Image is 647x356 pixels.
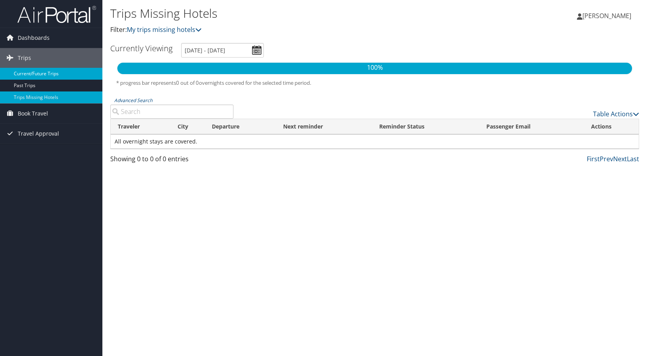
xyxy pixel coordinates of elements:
[110,25,463,35] p: Filter:
[18,48,31,68] span: Trips
[593,110,639,118] a: Table Actions
[116,79,633,87] h5: * progress bar represents overnights covered for the selected time period.
[577,4,639,28] a: [PERSON_NAME]
[18,104,48,123] span: Book Travel
[600,155,613,163] a: Prev
[110,154,234,168] div: Showing 0 to 0 of 0 entries
[582,11,631,20] span: [PERSON_NAME]
[117,63,632,73] p: 100%
[372,119,479,134] th: Reminder Status
[205,119,276,134] th: Departure: activate to sort column descending
[176,79,199,86] span: 0 out of 0
[627,155,639,163] a: Last
[276,119,372,134] th: Next reminder
[18,28,50,48] span: Dashboards
[18,124,59,144] span: Travel Approval
[587,155,600,163] a: First
[110,5,463,22] h1: Trips Missing Hotels
[584,119,639,134] th: Actions
[479,119,584,134] th: Passenger Email: activate to sort column ascending
[181,43,264,58] input: [DATE] - [DATE]
[110,43,172,54] h3: Currently Viewing
[114,97,152,104] a: Advanced Search
[171,119,205,134] th: City: activate to sort column ascending
[127,25,202,34] a: My trips missing hotels
[111,134,639,149] td: All overnight stays are covered.
[613,155,627,163] a: Next
[111,119,171,134] th: Traveler: activate to sort column ascending
[110,104,234,119] input: Advanced Search
[17,5,96,24] img: airportal-logo.png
